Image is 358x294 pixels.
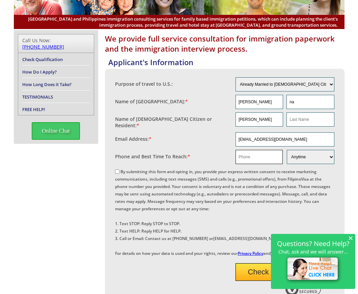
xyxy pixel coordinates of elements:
a: FREE HELP! [22,106,45,112]
select: Phone and Best Reach Time are required. [287,150,334,164]
input: Last Name [286,95,334,109]
input: Email Address [236,132,334,146]
input: By submitting this form and opting in, you provide your express written consent to receive market... [115,169,119,174]
h2: Questions? Need Help? [274,241,352,246]
input: First Name [236,95,283,109]
a: How Long Does it Take? [22,81,72,87]
input: First Name [236,112,283,127]
button: Check Qualification [236,263,334,281]
input: Last Name [286,112,334,127]
a: [PHONE_NUMBER] [22,44,64,50]
span: × [348,235,353,241]
p: Chat, ask and we will answer... [274,249,352,255]
span: [GEOGRAPHIC_DATA] and Philippines immigration consulting services for family based immigration pe... [21,16,338,28]
span: Online Chat [32,122,80,140]
div: Call Us Now: [22,37,90,50]
a: TESTIMONIALS [22,94,53,100]
label: Email Address: [115,136,152,142]
h1: We provide full service consultation for immigration paperwork and the immigration interview proc... [105,33,345,54]
a: Check Qualification [22,56,63,62]
a: Privacy Policy [238,250,263,256]
img: live-chat-icon.png [284,255,342,284]
label: Purpose of travel to U.S.: [115,81,173,87]
label: By submitting this form and opting in, you provide your express written consent to receive market... [115,169,330,256]
label: Phone and Best Time To Reach: [115,153,190,160]
a: Terms of Service [271,250,302,256]
h4: Applicant's Information [108,57,345,67]
a: How Do I Apply? [22,69,57,75]
label: Name of [GEOGRAPHIC_DATA]: [115,98,188,105]
label: Name of [DEMOGRAPHIC_DATA] Citizen or Resident: [115,116,229,129]
input: Phone [236,150,283,164]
